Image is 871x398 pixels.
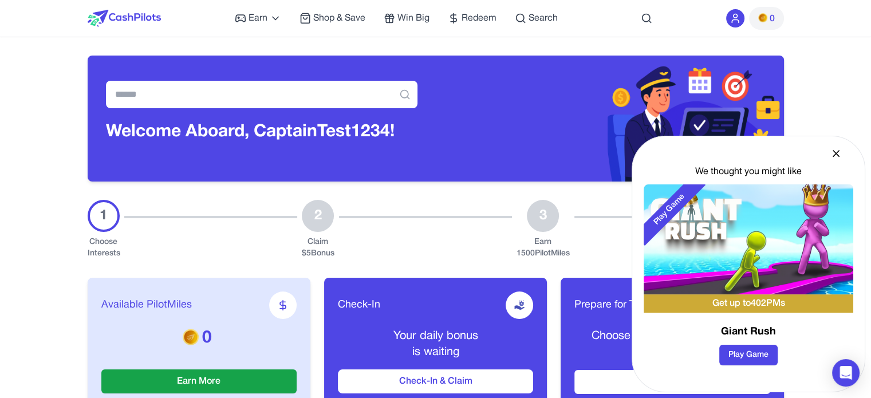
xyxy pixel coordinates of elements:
p: Choose your interests and earn [574,328,770,344]
span: Win Big [397,11,429,25]
span: Shop & Save [313,11,365,25]
span: Check-In [338,297,380,313]
span: Search [529,11,558,25]
button: Earn More [101,369,297,393]
h3: Giant Rush [644,324,853,340]
span: is waiting [412,347,459,357]
span: Prepare for Takeoff [574,297,662,313]
div: Play Game [633,174,706,246]
img: receive-dollar [514,300,525,311]
p: Your daily bonus [338,328,533,344]
p: 0 [101,328,297,349]
span: Redeem [462,11,496,25]
div: Open Intercom Messenger [832,359,860,387]
img: Giant Rush [644,184,853,294]
h3: Welcome Aboard, Captain Test1234! [106,122,417,143]
button: Play Game [719,345,778,365]
div: 3 [527,200,559,232]
div: Claim $ 5 Bonus [302,237,334,259]
span: Available PilotMiles [101,297,192,313]
div: We thought you might like [644,165,853,179]
span: Earn [249,11,267,25]
a: Shop & Save [299,11,365,25]
a: Win Big [384,11,429,25]
img: Header decoration [436,56,784,182]
a: Redeem [448,11,496,25]
button: PMs0 [749,7,784,30]
img: PMs [758,13,767,22]
img: PMs [183,329,199,345]
a: Earn [235,11,281,25]
div: 1 [88,200,120,232]
button: Let's Do It [574,370,770,394]
div: Earn 1500 PilotMiles [517,237,570,259]
div: Choose Interests [88,237,120,259]
span: 0 [770,12,775,26]
button: Check-In & Claim [338,369,533,393]
a: Search [515,11,558,25]
div: 2 [302,200,334,232]
div: Get up to 402 PMs [644,294,853,313]
img: CashPilots Logo [88,10,161,27]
